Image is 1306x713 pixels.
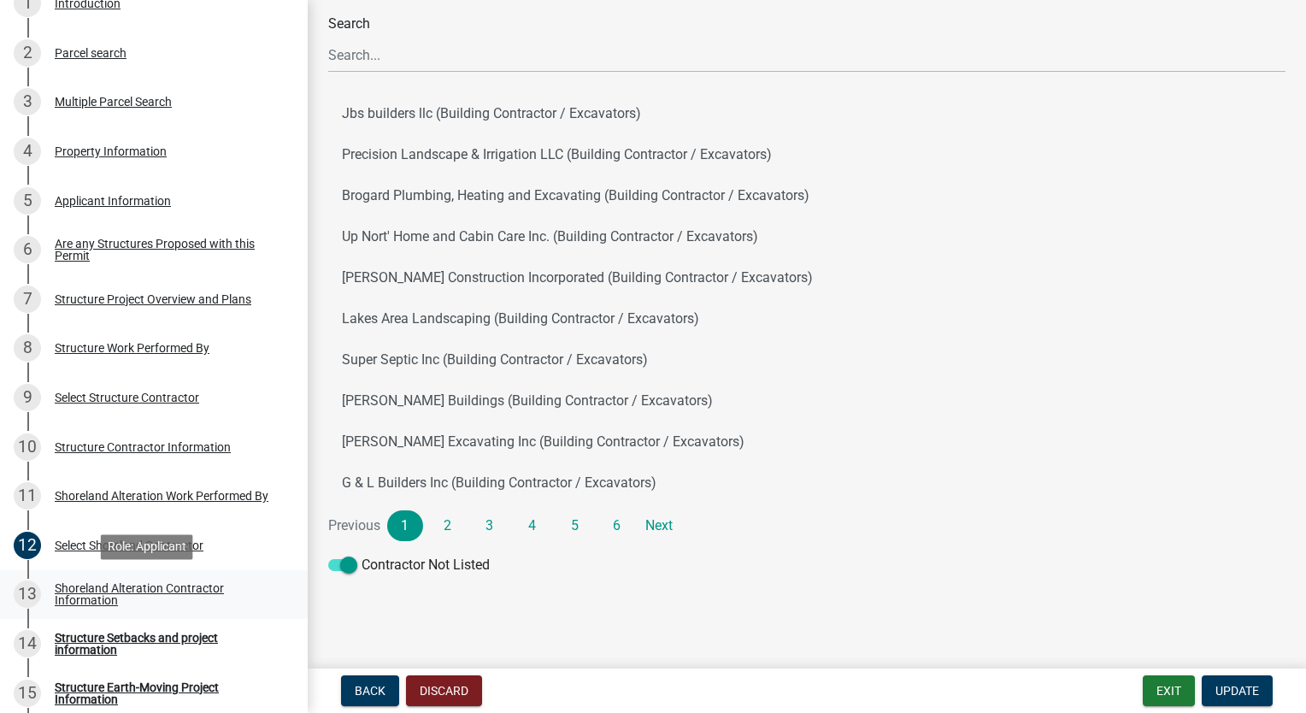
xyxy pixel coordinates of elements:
[328,93,1285,134] button: Jbs builders llc (Building Contractor / Excavators)
[328,510,1285,541] nav: Page navigation
[1143,675,1195,706] button: Exit
[472,510,508,541] a: 3
[406,675,482,706] button: Discard
[14,88,41,115] div: 3
[14,138,41,165] div: 4
[14,286,41,313] div: 7
[55,96,172,108] div: Multiple Parcel Search
[55,293,251,305] div: Structure Project Overview and Plans
[14,39,41,67] div: 2
[328,380,1285,421] button: [PERSON_NAME] Buildings (Building Contractor / Excavators)
[55,632,280,656] div: Structure Setbacks and project information
[328,339,1285,380] button: Super Septic Inc (Building Contractor / Excavators)
[14,384,41,411] div: 9
[55,582,280,606] div: Shoreland Alteration Contractor Information
[355,684,385,698] span: Back
[55,539,203,551] div: Select Shoreland Contractor
[14,236,41,263] div: 6
[387,510,423,541] a: 1
[55,490,268,502] div: Shoreland Alteration Work Performed By
[55,392,199,404] div: Select Structure Contractor
[55,47,126,59] div: Parcel search
[101,534,193,559] div: Role: Applicant
[55,195,171,207] div: Applicant Information
[328,463,1285,504] button: G & L Builders Inc (Building Contractor / Excavators)
[14,433,41,461] div: 10
[642,510,678,541] a: Next
[1202,675,1273,706] button: Update
[328,257,1285,298] button: [PERSON_NAME] Construction Incorporated (Building Contractor / Excavators)
[328,17,370,31] label: Search
[55,145,167,157] div: Property Information
[328,421,1285,463] button: [PERSON_NAME] Excavating Inc (Building Contractor / Excavators)
[328,38,1285,73] input: Search...
[14,532,41,559] div: 12
[55,342,209,354] div: Structure Work Performed By
[328,298,1285,339] button: Lakes Area Landscaping (Building Contractor / Excavators)
[515,510,550,541] a: 4
[55,681,280,705] div: Structure Earth-Moving Project Information
[328,555,490,575] label: Contractor Not Listed
[14,580,41,608] div: 13
[14,482,41,510] div: 11
[341,675,399,706] button: Back
[430,510,466,541] a: 2
[14,630,41,657] div: 14
[14,680,41,707] div: 15
[1215,684,1259,698] span: Update
[328,134,1285,175] button: Precision Landscape & Irrigation LLC (Building Contractor / Excavators)
[55,238,280,262] div: Are any Structures Proposed with this Permit
[14,334,41,362] div: 8
[55,441,231,453] div: Structure Contractor Information
[556,510,592,541] a: 5
[328,216,1285,257] button: Up Nort' Home and Cabin Care Inc. (Building Contractor / Excavators)
[328,175,1285,216] button: Brogard Plumbing, Heating and Excavating (Building Contractor / Excavators)
[599,510,635,541] a: 6
[14,187,41,215] div: 5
